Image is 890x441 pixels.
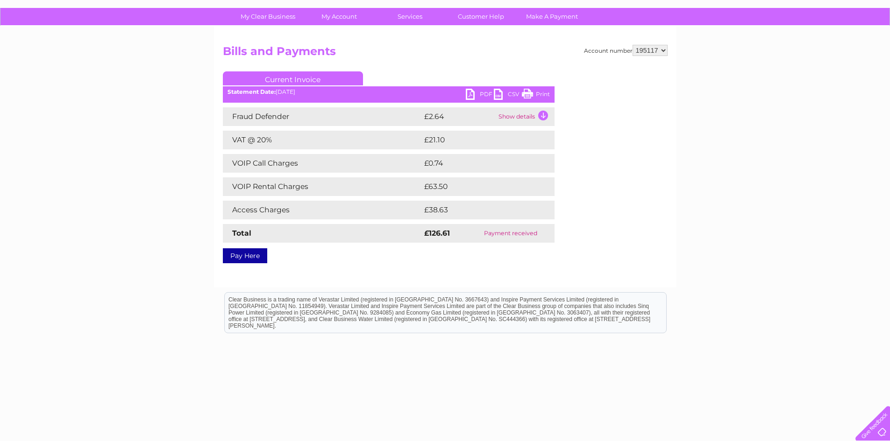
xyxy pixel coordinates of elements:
[496,107,555,126] td: Show details
[467,224,554,243] td: Payment received
[513,8,591,25] a: Make A Payment
[223,131,422,149] td: VAT @ 20%
[422,177,535,196] td: £63.50
[859,40,881,47] a: Log out
[422,131,534,149] td: £21.10
[775,40,803,47] a: Telecoms
[749,40,769,47] a: Energy
[828,40,851,47] a: Contact
[223,201,422,219] td: Access Charges
[584,45,668,56] div: Account number
[223,107,422,126] td: Fraud Defender
[223,177,422,196] td: VOIP Rental Charges
[809,40,822,47] a: Blog
[522,89,550,102] a: Print
[424,229,450,238] strong: £126.61
[422,107,496,126] td: £2.64
[466,89,494,102] a: PDF
[229,8,306,25] a: My Clear Business
[225,5,666,45] div: Clear Business is a trading name of Verastar Limited (registered in [GEOGRAPHIC_DATA] No. 3667643...
[228,88,276,95] b: Statement Date:
[422,154,533,173] td: £0.74
[31,24,79,53] img: logo.png
[442,8,520,25] a: Customer Help
[300,8,377,25] a: My Account
[223,45,668,63] h2: Bills and Payments
[232,229,251,238] strong: Total
[223,248,267,263] a: Pay Here
[223,89,555,95] div: [DATE]
[726,40,743,47] a: Water
[494,89,522,102] a: CSV
[714,5,778,16] a: 0333 014 3131
[223,71,363,85] a: Current Invoice
[422,201,536,219] td: £38.63
[371,8,449,25] a: Services
[223,154,422,173] td: VOIP Call Charges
